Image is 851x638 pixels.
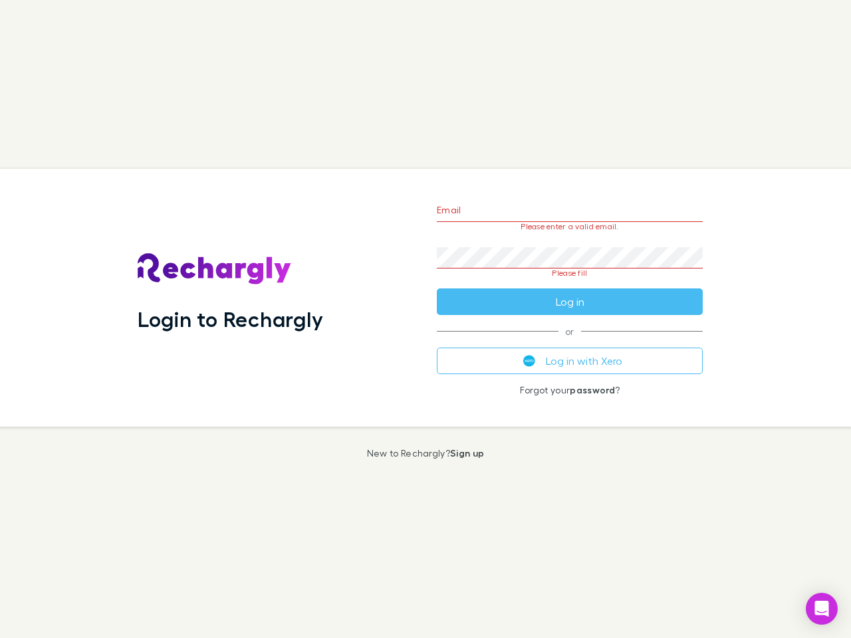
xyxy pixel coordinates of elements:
button: Log in [437,288,703,315]
p: Forgot your ? [437,385,703,395]
img: Xero's logo [523,355,535,367]
p: New to Rechargly? [367,448,485,459]
h1: Login to Rechargly [138,306,323,332]
span: or [437,331,703,332]
div: Open Intercom Messenger [806,593,838,625]
p: Please enter a valid email. [437,222,703,231]
a: Sign up [450,447,484,459]
button: Log in with Xero [437,348,703,374]
p: Please fill [437,268,703,278]
a: password [570,384,615,395]
img: Rechargly's Logo [138,253,292,285]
